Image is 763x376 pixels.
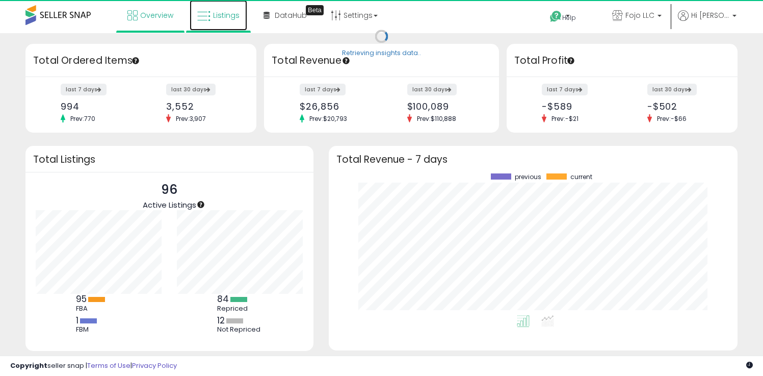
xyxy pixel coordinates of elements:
div: $26,856 [300,101,374,112]
span: Prev: 770 [65,114,100,123]
a: Hi [PERSON_NAME] [678,10,736,33]
div: 994 [61,101,133,112]
div: 3,552 [166,101,239,112]
div: Not Repriced [217,325,263,334]
span: previous [515,173,541,181]
a: Help [542,3,596,33]
i: Get Help [549,10,562,23]
span: Prev: $110,888 [412,114,461,123]
label: last 30 days [407,84,457,95]
span: Help [562,13,576,22]
span: Listings [213,10,240,20]
span: Prev: -$21 [546,114,584,123]
h3: Total Profit [514,54,730,68]
div: Retrieving insights data.. [342,49,421,58]
span: Active Listings [143,199,196,210]
label: last 7 days [61,84,107,95]
div: Tooltip anchor [131,56,140,65]
div: $100,089 [407,101,481,112]
div: -$502 [647,101,720,112]
div: Tooltip anchor [566,56,575,65]
b: 12 [217,314,225,327]
span: Prev: $20,793 [304,114,352,123]
span: DataHub [275,10,307,20]
span: Overview [140,10,173,20]
label: last 30 days [166,84,216,95]
span: Prev: 3,907 [171,114,211,123]
p: 96 [143,180,196,199]
label: last 30 days [647,84,697,95]
b: 84 [217,293,229,305]
div: Tooltip anchor [306,5,324,15]
h3: Total Ordered Items [33,54,249,68]
label: last 7 days [542,84,588,95]
a: Privacy Policy [132,361,177,370]
div: seller snap | | [10,361,177,371]
span: Fojo LLC [625,10,654,20]
div: Repriced [217,305,263,313]
b: 95 [76,293,87,305]
h3: Total Revenue - 7 days [336,156,730,163]
span: Prev: -$66 [652,114,692,123]
div: FBA [76,305,122,313]
a: Terms of Use [87,361,130,370]
strong: Copyright [10,361,47,370]
div: Tooltip anchor [196,200,205,209]
h3: Total Listings [33,156,306,163]
div: Tooltip anchor [341,56,351,65]
div: -$589 [542,101,614,112]
span: current [570,173,592,181]
span: Hi [PERSON_NAME] [691,10,729,20]
label: last 7 days [300,84,346,95]
h3: Total Revenue [272,54,491,68]
b: 1 [76,314,78,327]
div: FBM [76,325,122,334]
